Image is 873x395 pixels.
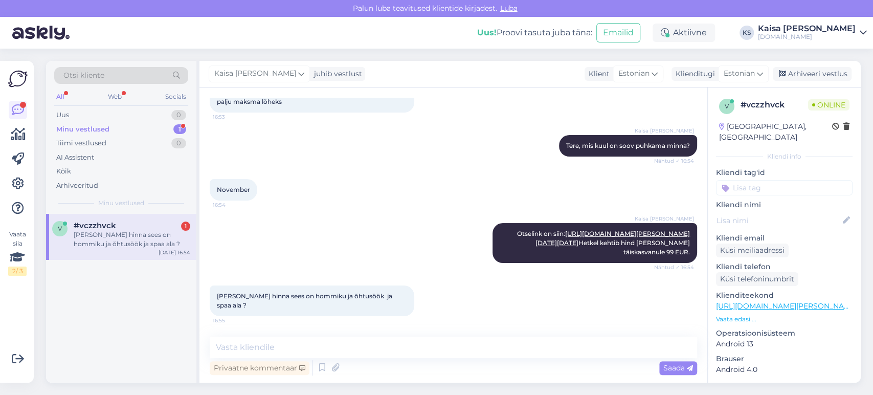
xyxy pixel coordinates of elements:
[173,124,186,135] div: 1
[56,138,106,148] div: Tiimi vestlused
[618,68,650,79] span: Estonian
[217,292,394,309] span: [PERSON_NAME] hinna sees on hommiku ja õhtusöök ja spaa ala ?
[716,200,853,210] p: Kliendi nimi
[741,99,808,111] div: # vczzhvck
[719,121,832,143] div: [GEOGRAPHIC_DATA], [GEOGRAPHIC_DATA]
[654,157,694,165] span: Nähtud ✓ 16:54
[477,28,497,37] b: Uus!
[716,354,853,364] p: Brauser
[74,230,190,249] div: [PERSON_NAME] hinna sees on hommiku ja õhtusöök ja spaa ala ?
[717,215,841,226] input: Lisa nimi
[213,201,251,209] span: 16:54
[596,23,640,42] button: Emailid
[716,167,853,178] p: Kliendi tag'id
[716,180,853,195] input: Lisa tag
[214,68,296,79] span: Kaisa [PERSON_NAME]
[8,230,27,276] div: Vaata siia
[98,199,144,208] span: Minu vestlused
[716,152,853,161] div: Kliendi info
[740,26,754,40] div: KS
[213,113,251,121] span: 16:53
[56,181,98,191] div: Arhiveeritud
[181,222,190,231] div: 1
[171,110,186,120] div: 0
[56,152,94,163] div: AI Assistent
[716,233,853,244] p: Kliendi email
[210,361,309,375] div: Privaatne kommentaar
[671,69,715,79] div: Klienditugi
[8,69,28,89] img: Askly Logo
[716,290,853,301] p: Klienditeekond
[566,142,690,149] span: Tere, mis kuul on soov puhkama minna?
[653,24,715,42] div: Aktiivne
[63,70,104,81] span: Otsi kliente
[716,272,798,286] div: Küsi telefoninumbrit
[663,363,693,372] span: Saada
[635,127,694,135] span: Kaisa [PERSON_NAME]
[773,67,852,81] div: Arhiveeri vestlus
[758,25,867,41] a: Kaisa [PERSON_NAME][DOMAIN_NAME]
[716,328,853,339] p: Operatsioonisüsteem
[758,33,856,41] div: [DOMAIN_NAME]
[808,99,849,111] span: Online
[535,230,690,247] a: [URL][DOMAIN_NAME][PERSON_NAME][DATE][DATE]
[213,317,251,324] span: 16:55
[497,4,521,13] span: Luba
[217,186,250,193] span: November
[654,264,694,271] span: Nähtud ✓ 16:54
[310,69,362,79] div: juhib vestlust
[171,138,186,148] div: 0
[724,68,755,79] span: Estonian
[58,225,62,232] span: v
[716,339,853,349] p: Android 13
[56,166,71,177] div: Kõik
[716,261,853,272] p: Kliendi telefon
[725,102,729,110] span: v
[56,110,69,120] div: Uus
[163,90,188,103] div: Socials
[56,124,109,135] div: Minu vestlused
[585,69,610,79] div: Klient
[106,90,124,103] div: Web
[477,27,592,39] div: Proovi tasuta juba täna:
[54,90,66,103] div: All
[517,230,691,256] span: Otselink on siin: Hetkel kehtib hind [PERSON_NAME] täiskasvanule 99 EUR.
[758,25,856,33] div: Kaisa [PERSON_NAME]
[635,215,694,223] span: Kaisa [PERSON_NAME]
[716,244,789,257] div: Küsi meiliaadressi
[159,249,190,256] div: [DATE] 16:54
[8,267,27,276] div: 2 / 3
[74,221,116,230] span: #vczzhvck
[716,364,853,375] p: Android 4.0
[716,315,853,324] p: Vaata edasi ...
